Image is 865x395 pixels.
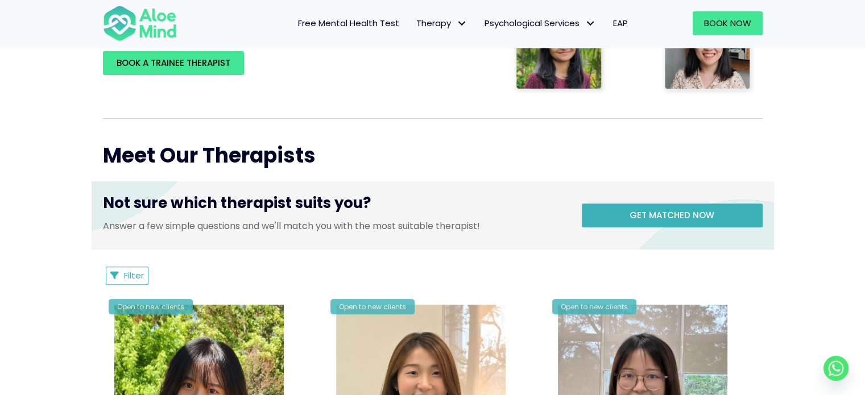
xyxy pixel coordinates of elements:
span: BOOK A TRAINEE THERAPIST [117,57,230,69]
a: BOOK A TRAINEE THERAPIST [103,51,244,75]
span: Get matched now [630,209,714,221]
div: Open to new clients [109,299,193,314]
div: Open to new clients [552,299,636,314]
div: Open to new clients [330,299,415,314]
a: Book Now [693,11,763,35]
span: Meet Our Therapists [103,141,316,170]
span: Psychological Services: submenu [582,15,599,32]
img: Aloe mind Logo [103,5,177,42]
span: Filter [124,269,144,281]
span: Therapy [416,17,467,29]
span: Psychological Services [485,17,596,29]
a: EAP [605,11,636,35]
span: Free Mental Health Test [298,17,399,29]
a: Whatsapp [823,356,849,381]
h3: Not sure which therapist suits you? [103,193,565,219]
a: Get matched now [582,203,763,227]
a: Free Mental Health Test [289,11,408,35]
a: Psychological ServicesPsychological Services: submenu [476,11,605,35]
nav: Menu [192,11,636,35]
span: Book Now [704,17,751,29]
button: Filter Listings [106,267,149,285]
span: Therapy: submenu [454,15,470,32]
p: Answer a few simple questions and we'll match you with the most suitable therapist! [103,219,565,232]
a: TherapyTherapy: submenu [408,11,476,35]
span: EAP [613,17,628,29]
